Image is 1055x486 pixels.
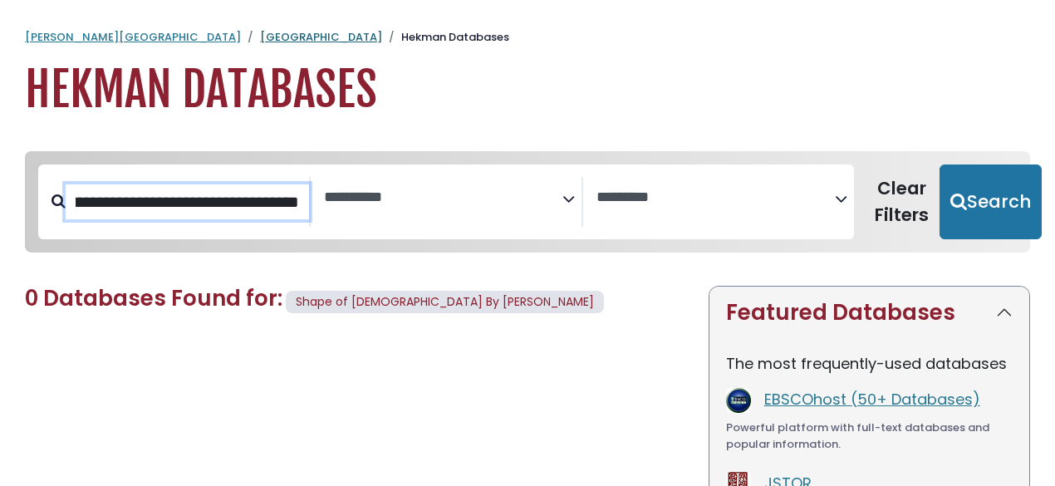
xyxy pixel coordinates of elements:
a: [PERSON_NAME][GEOGRAPHIC_DATA] [25,29,241,45]
textarea: Search [324,189,562,207]
span: 0 Databases Found for: [25,283,282,313]
a: EBSCOhost (50+ Databases) [764,389,980,410]
textarea: Search [596,189,835,207]
nav: breadcrumb [25,29,1030,46]
button: Featured Databases [709,287,1029,339]
button: Clear Filters [864,164,940,239]
button: Submit for Search Results [940,164,1042,239]
li: Hekman Databases [382,29,509,46]
a: [GEOGRAPHIC_DATA] [260,29,382,45]
input: Search database by title or keyword [66,184,309,219]
div: Powerful platform with full-text databases and popular information. [726,420,1013,452]
nav: Search filters [25,151,1030,253]
h1: Hekman Databases [25,62,1030,118]
p: The most frequently-used databases [726,352,1013,375]
span: Shape of [DEMOGRAPHIC_DATA] By [PERSON_NAME] [296,293,594,310]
